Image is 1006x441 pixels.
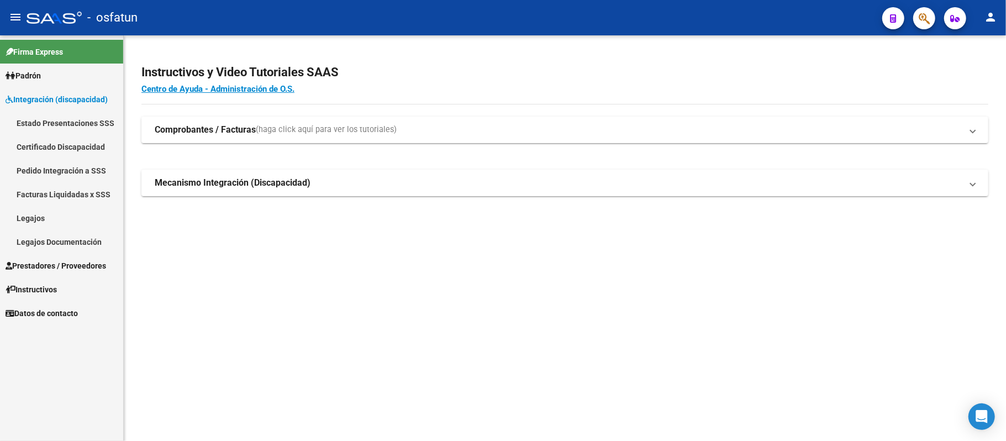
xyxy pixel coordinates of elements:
span: (haga click aquí para ver los tutoriales) [256,124,397,136]
strong: Comprobantes / Facturas [155,124,256,136]
span: Integración (discapacidad) [6,93,108,106]
span: - osfatun [87,6,138,30]
span: Instructivos [6,283,57,296]
mat-icon: menu [9,11,22,24]
span: Padrón [6,70,41,82]
span: Datos de contacto [6,307,78,319]
mat-expansion-panel-header: Comprobantes / Facturas(haga click aquí para ver los tutoriales) [141,117,988,143]
span: Firma Express [6,46,63,58]
mat-icon: person [984,11,997,24]
strong: Mecanismo Integración (Discapacidad) [155,177,310,189]
h2: Instructivos y Video Tutoriales SAAS [141,62,988,83]
span: Prestadores / Proveedores [6,260,106,272]
div: Open Intercom Messenger [968,403,995,430]
mat-expansion-panel-header: Mecanismo Integración (Discapacidad) [141,170,988,196]
a: Centro de Ayuda - Administración de O.S. [141,84,294,94]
